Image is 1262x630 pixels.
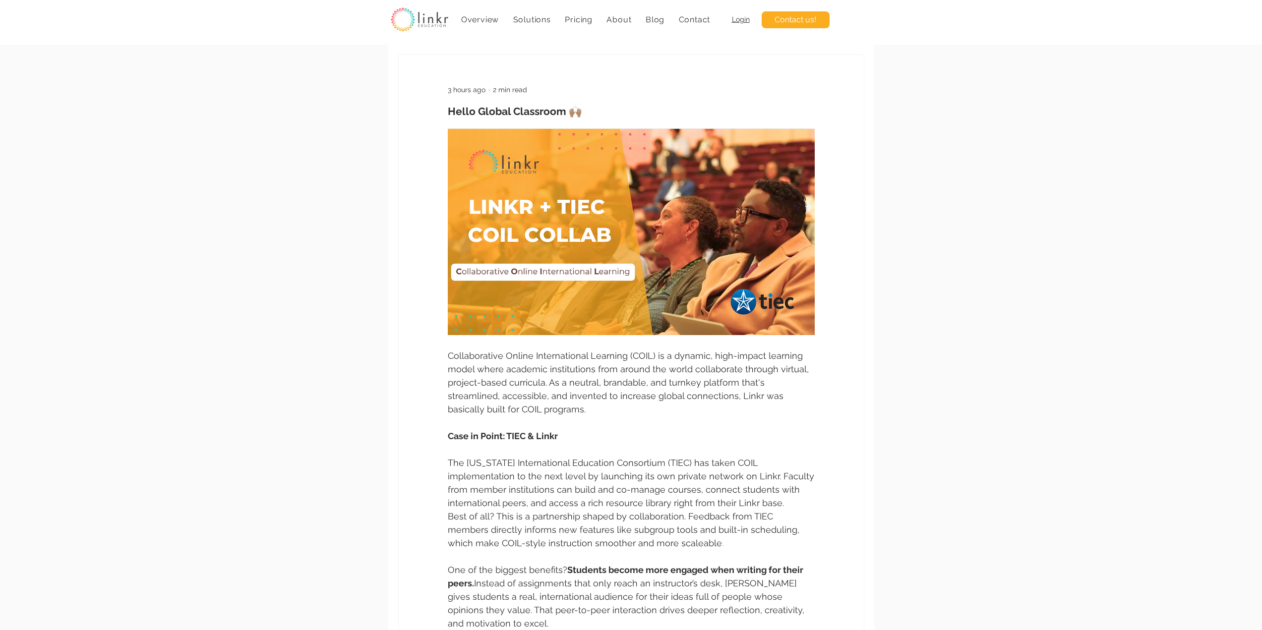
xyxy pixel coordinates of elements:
[448,565,567,575] span: One of the biggest benefits?
[448,104,815,118] h1: Hello Global Classroom 🙌🏽
[448,86,485,94] span: 3 hours ago
[673,10,715,29] a: Contact
[456,10,716,29] nav: Site
[448,350,811,414] span: Collaborative Online International Learning (COIL) is a dynamic, high-impact learning model where...
[456,10,504,29] a: Overview
[646,15,664,24] span: Blog
[641,10,670,29] a: Blog
[448,511,802,548] span: Best of all? This is a partnership shaped by collaboration. Feedback from TIEC members directly i...
[560,10,598,29] a: Pricing
[762,11,830,28] a: Contact us!
[448,128,815,335] img: ree
[448,578,807,629] span: Instead of assignments that only reach an instructor’s desk, [PERSON_NAME] gives students a real,...
[679,15,711,24] span: Contact
[775,14,816,25] span: Contact us!
[448,565,805,588] span: Students become more engaged when writing for their peers.
[513,15,551,24] span: Solutions
[722,538,723,548] a: .
[606,15,631,24] span: About
[448,431,558,441] span: Case in Point: TIEC & Linkr
[461,15,499,24] span: Overview
[508,10,556,29] div: Solutions
[448,458,817,508] span: The [US_STATE] International Education Consortium (TIEC) has taken COIL implementation to the nex...
[493,86,527,94] span: 2 min read
[601,10,637,29] div: About
[565,15,593,24] span: Pricing
[732,15,750,23] a: Login
[391,7,448,32] img: linkr_logo_transparentbg.png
